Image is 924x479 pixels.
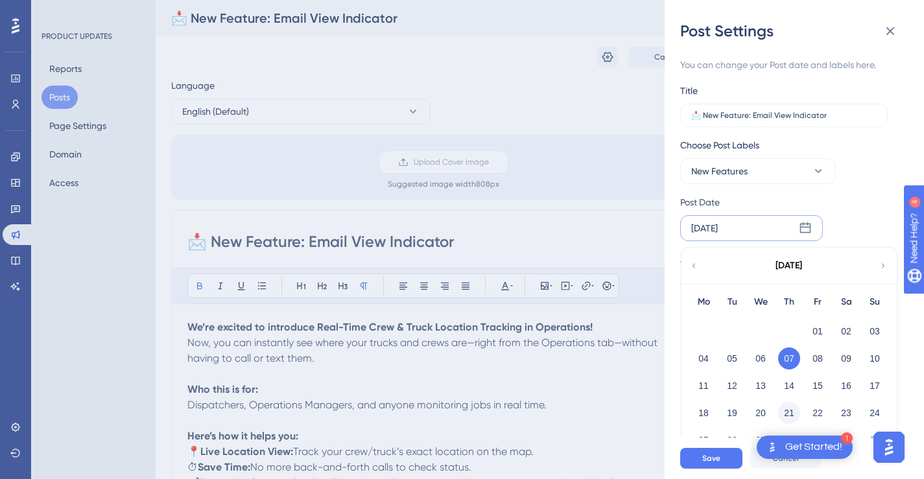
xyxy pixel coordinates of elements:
div: Su [860,294,889,310]
button: 16 [835,375,857,397]
div: Th [775,294,803,310]
div: Post Settings [680,21,908,41]
button: 31 [864,429,886,451]
button: 26 [721,429,743,451]
button: 21 [778,402,800,424]
span: Save [702,453,720,463]
div: 1 [841,432,853,444]
div: Sa [832,294,860,310]
input: Type the value [691,111,877,120]
img: launcher-image-alternative-text [764,439,780,455]
button: 07 [778,347,800,369]
button: 23 [835,402,857,424]
button: 08 [807,347,829,369]
button: 03 [864,320,886,342]
button: 18 [693,402,715,424]
button: 14 [778,375,800,397]
button: Cancel [750,448,821,469]
button: 12 [721,375,743,397]
button: 01 [807,320,829,342]
button: 20 [750,402,772,424]
div: [DATE] [776,258,802,274]
div: You can change your Post date and labels here. [680,57,898,73]
span: Choose Post Labels [680,137,759,153]
button: 15 [807,375,829,397]
button: 13 [750,375,772,397]
button: 09 [835,347,857,369]
div: Post Date [680,194,892,210]
span: Need Help? [30,3,81,19]
button: 29 [807,429,829,451]
button: 25 [693,429,715,451]
iframe: UserGuiding AI Assistant Launcher [870,428,908,467]
button: 27 [750,429,772,451]
button: 17 [864,375,886,397]
button: 06 [750,347,772,369]
div: Access [680,251,709,267]
button: New Features [680,158,836,184]
div: Fr [803,294,832,310]
div: We [746,294,775,310]
button: 11 [693,375,715,397]
div: Tu [718,294,746,310]
div: [DATE] [691,220,718,236]
div: Title [680,83,698,99]
button: 04 [693,347,715,369]
div: Get Started! [785,440,842,454]
div: 4 [90,6,94,17]
button: 02 [835,320,857,342]
button: 22 [807,402,829,424]
button: 24 [864,402,886,424]
button: 19 [721,402,743,424]
button: 10 [864,347,886,369]
button: 30 [835,429,857,451]
button: 28 [778,429,800,451]
button: Save [680,448,742,469]
div: Mo [689,294,718,310]
span: New Features [691,163,748,179]
button: 05 [721,347,743,369]
div: Open Get Started! checklist, remaining modules: 1 [757,436,853,459]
